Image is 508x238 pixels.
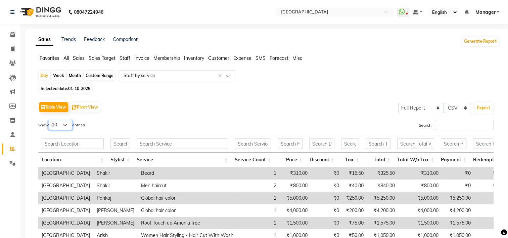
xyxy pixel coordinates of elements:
input: Search Service [137,138,228,149]
td: ₹0 [311,217,342,229]
td: ₹5,000.00 [398,192,442,204]
td: ₹250.00 [342,192,367,204]
input: Search: [435,120,494,130]
span: Membership [153,55,180,61]
td: ₹4,000.00 [398,204,442,217]
label: Search: [419,120,494,130]
td: ₹5,000.00 [280,192,311,204]
td: ₹800.00 [398,180,442,192]
td: [GEOGRAPHIC_DATA] [38,204,93,217]
td: ₹0 [442,167,474,180]
td: [GEOGRAPHIC_DATA] [38,180,93,192]
div: Custom Range [84,71,115,80]
td: Pankaj [93,192,138,204]
td: 1 [237,192,280,204]
span: Misc [292,55,302,61]
span: SMS [256,55,266,61]
td: ₹0 [311,204,342,217]
input: Search Location [42,138,104,149]
span: Staff [120,55,130,61]
td: 2 [237,180,280,192]
td: ₹310.00 [280,167,311,180]
td: ₹5,250.00 [442,192,474,204]
td: ₹75.00 [342,217,367,229]
td: ₹840.00 [367,180,398,192]
input: Search Price [278,138,303,149]
td: Global hair color [138,204,237,217]
a: Comparison [113,36,139,42]
a: Feedback [84,36,105,42]
label: Show entries [38,120,85,130]
td: ₹4,200.00 [442,204,474,217]
b: 08047224946 [74,3,103,22]
td: Shakir [93,167,138,180]
span: Invoice [134,55,149,61]
td: ₹4,200.00 [367,204,398,217]
td: 1 [237,204,280,217]
span: Sales [73,55,85,61]
th: Service Count: activate to sort column ascending [231,153,274,167]
th: Total W/o Tax: activate to sort column ascending [394,153,437,167]
th: Service: activate to sort column ascending [133,153,231,167]
td: ₹800.00 [280,180,311,192]
input: Search Discount [309,138,334,149]
td: Shakir [93,180,138,192]
td: ₹0 [311,167,342,180]
th: Location: activate to sort column ascending [38,153,107,167]
span: Forecast [270,55,288,61]
div: Month [67,71,83,80]
img: pivot.png [72,105,77,110]
td: ₹40.00 [342,180,367,192]
td: ₹1,575.00 [367,217,398,229]
td: ₹200.00 [342,204,367,217]
td: ₹15.50 [342,167,367,180]
input: Search Payment [441,138,466,149]
span: Inventory [184,55,204,61]
td: Beard [138,167,237,180]
td: ₹4,000.00 [280,204,311,217]
input: Search Service Count [235,138,271,149]
td: [PERSON_NAME] [93,204,138,217]
th: Total: activate to sort column ascending [362,153,394,167]
button: Generate Report [462,37,498,46]
input: Search Total W/o Tax [397,138,434,149]
span: Favorites [40,55,59,61]
a: Trends [61,36,76,42]
span: Selected date: [39,84,92,93]
td: Men haircut [138,180,237,192]
a: Sales [36,34,53,46]
span: Sales Target [89,55,116,61]
td: ₹5,250.00 [367,192,398,204]
input: Search Redemption [473,138,506,149]
td: ₹0 [442,180,474,192]
td: [GEOGRAPHIC_DATA] [38,217,93,229]
td: [PERSON_NAME] [93,217,138,229]
td: ₹1,575.00 [442,217,474,229]
span: All [63,55,69,61]
td: [GEOGRAPHIC_DATA] [38,192,93,204]
td: 1 [237,167,280,180]
th: Discount: activate to sort column ascending [306,153,338,167]
td: ₹325.50 [367,167,398,180]
span: Clear all [218,72,224,79]
td: ₹0 [311,192,342,204]
td: [GEOGRAPHIC_DATA] [38,167,93,180]
div: Day [39,71,50,80]
td: Root Touch up Amonia free [138,217,237,229]
th: Tax: activate to sort column ascending [338,153,363,167]
input: Search Total [366,138,390,149]
input: Search Stylist [110,138,130,149]
img: logo [17,3,63,22]
th: Price: activate to sort column ascending [274,153,306,167]
td: ₹1,500.00 [398,217,442,229]
span: Manager [475,9,495,16]
button: Pivot View [70,102,100,112]
button: Table View [39,102,68,112]
th: Payment: activate to sort column ascending [437,153,470,167]
button: Export [474,102,493,114]
span: Customer [208,55,229,61]
select: Showentries [49,120,72,130]
td: ₹0 [311,180,342,192]
td: Global hair color [138,192,237,204]
span: Expense [233,55,251,61]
